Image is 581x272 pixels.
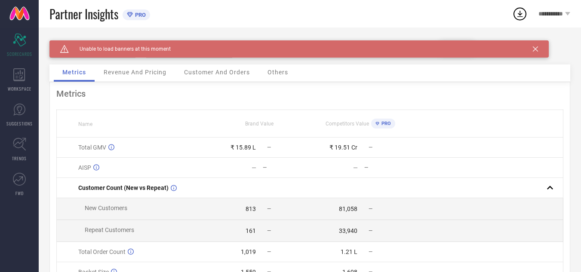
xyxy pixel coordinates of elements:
[85,205,127,211] span: New Customers
[267,144,271,150] span: —
[8,86,31,92] span: WORKSPACE
[245,121,274,127] span: Brand Value
[369,228,372,234] span: —
[78,121,92,127] span: Name
[512,6,528,21] div: Open download list
[85,226,134,233] span: Repeat Customers
[133,12,146,18] span: PRO
[339,205,357,212] div: 81,058
[69,46,171,52] span: Unable to load banners at this moment
[379,121,391,126] span: PRO
[267,249,271,255] span: —
[78,144,106,151] span: Total GMV
[267,69,288,76] span: Others
[339,227,357,234] div: 33,940
[329,144,357,151] div: ₹ 19.51 Cr
[12,155,27,162] span: TRENDS
[252,164,256,171] div: —
[62,69,86,76] span: Metrics
[267,228,271,234] span: —
[369,144,372,150] span: —
[56,89,563,99] div: Metrics
[326,121,369,127] span: Competitors Value
[184,69,250,76] span: Customer And Orders
[78,164,91,171] span: AISP
[6,120,33,127] span: SUGGESTIONS
[7,51,32,57] span: SCORECARDS
[49,40,135,46] div: Brand
[246,205,256,212] div: 813
[369,206,372,212] span: —
[369,249,372,255] span: —
[104,69,166,76] span: Revenue And Pricing
[353,164,358,171] div: —
[263,165,309,171] div: —
[364,165,411,171] div: —
[341,248,357,255] div: 1.21 L
[49,5,118,23] span: Partner Insights
[241,248,256,255] div: 1,019
[246,227,256,234] div: 161
[78,184,169,191] span: Customer Count (New vs Repeat)
[15,190,24,196] span: FWD
[231,144,256,151] div: ₹ 15.89 L
[267,206,271,212] span: —
[78,248,126,255] span: Total Order Count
